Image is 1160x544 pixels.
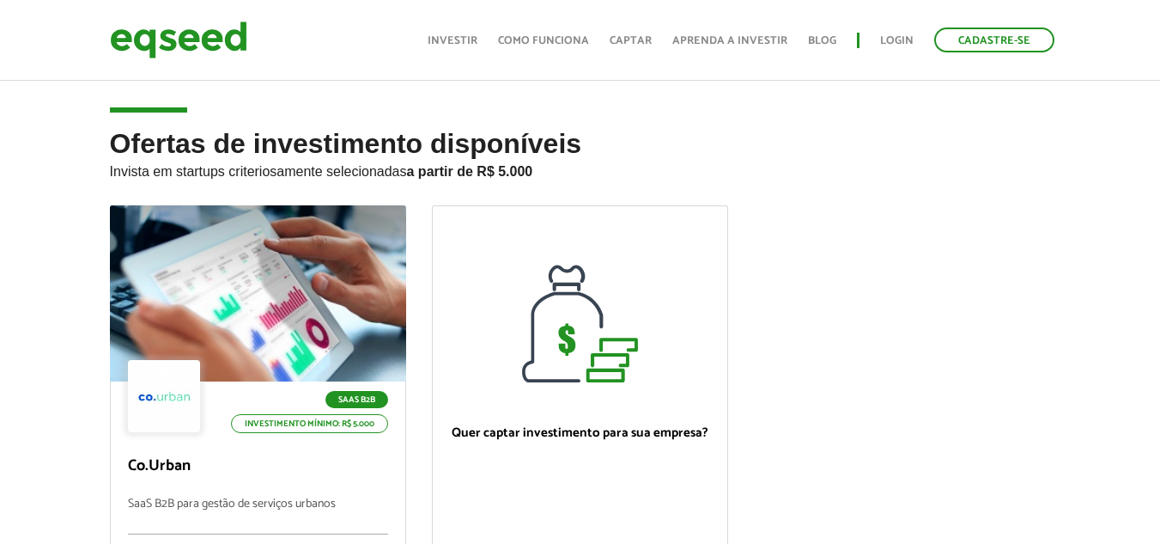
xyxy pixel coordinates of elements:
[880,35,914,46] a: Login
[128,457,388,476] p: Co.Urban
[407,164,533,179] strong: a partir de R$ 5.000
[672,35,787,46] a: Aprenda a investir
[128,498,388,535] p: SaaS B2B para gestão de serviços urbanos
[610,35,652,46] a: Captar
[450,425,710,441] p: Quer captar investimento para sua empresa?
[231,414,388,433] p: Investimento mínimo: R$ 5.000
[428,35,477,46] a: Investir
[808,35,836,46] a: Blog
[110,129,1051,205] h2: Ofertas de investimento disponíveis
[498,35,589,46] a: Como funciona
[110,17,247,63] img: EqSeed
[110,159,1051,180] p: Invista em startups criteriosamente selecionadas
[934,28,1054,52] a: Cadastre-se
[325,391,388,408] p: SaaS B2B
